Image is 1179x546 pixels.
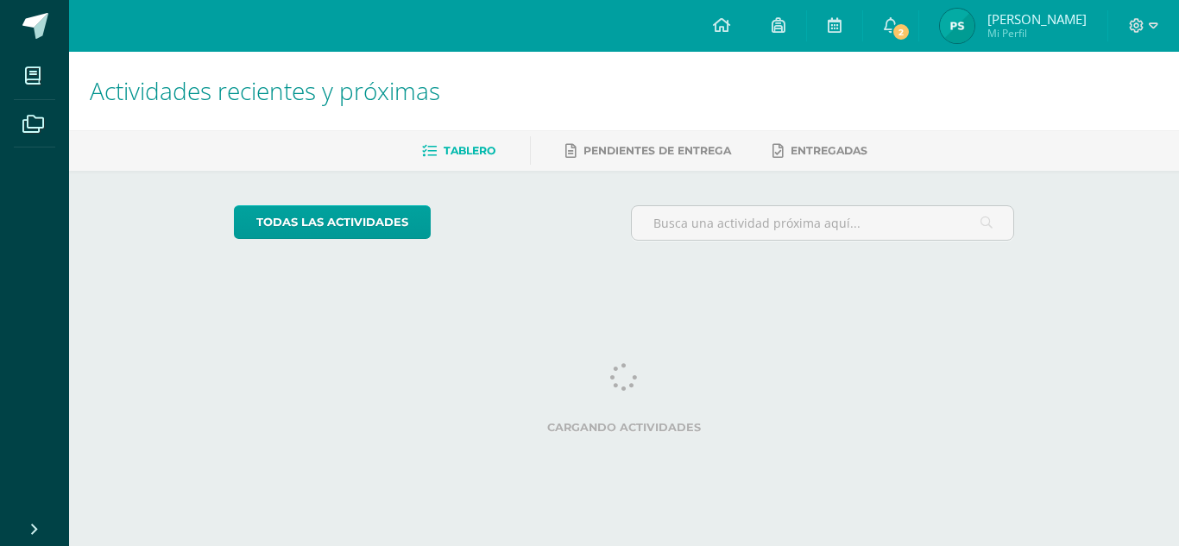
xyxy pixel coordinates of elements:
[891,22,910,41] span: 2
[791,144,867,157] span: Entregadas
[234,205,431,239] a: todas las Actividades
[90,74,440,107] span: Actividades recientes y próximas
[987,10,1087,28] span: [PERSON_NAME]
[632,206,1014,240] input: Busca una actividad próxima aquí...
[422,137,495,165] a: Tablero
[444,144,495,157] span: Tablero
[565,137,731,165] a: Pendientes de entrega
[987,26,1087,41] span: Mi Perfil
[583,144,731,157] span: Pendientes de entrega
[772,137,867,165] a: Entregadas
[940,9,974,43] img: 35b073a04f1a89aea06359b2cc02f5c8.png
[234,421,1015,434] label: Cargando actividades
